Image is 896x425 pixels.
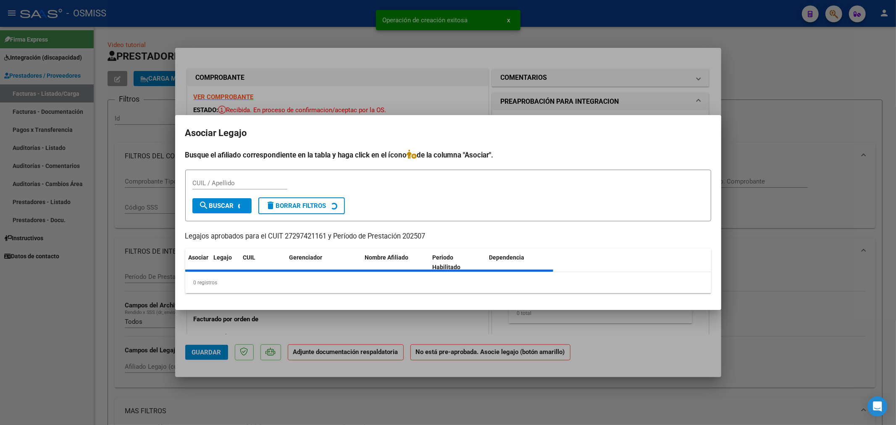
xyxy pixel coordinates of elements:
[486,249,553,276] datatable-header-cell: Dependencia
[199,202,234,210] span: Buscar
[214,254,232,261] span: Legajo
[192,198,252,213] button: Buscar
[243,254,256,261] span: CUIL
[365,254,409,261] span: Nombre Afiliado
[185,125,711,141] h2: Asociar Legajo
[867,396,888,417] div: Open Intercom Messenger
[240,249,286,276] datatable-header-cell: CUIL
[189,254,209,261] span: Asociar
[489,254,524,261] span: Dependencia
[185,231,711,242] p: Legajos aprobados para el CUIT 27297421161 y Período de Prestación 202507
[185,272,711,293] div: 0 registros
[429,249,486,276] datatable-header-cell: Periodo Habilitado
[199,200,209,210] mat-icon: search
[289,254,323,261] span: Gerenciador
[185,249,210,276] datatable-header-cell: Asociar
[286,249,362,276] datatable-header-cell: Gerenciador
[210,249,240,276] datatable-header-cell: Legajo
[362,249,429,276] datatable-header-cell: Nombre Afiliado
[266,202,326,210] span: Borrar Filtros
[432,254,460,270] span: Periodo Habilitado
[266,200,276,210] mat-icon: delete
[258,197,345,214] button: Borrar Filtros
[185,150,711,160] h4: Busque el afiliado correspondiente en la tabla y haga click en el ícono de la columna "Asociar".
